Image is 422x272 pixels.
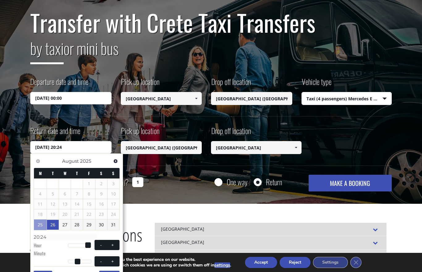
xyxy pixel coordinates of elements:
input: Select pickup location [121,141,202,154]
span: Tuesday [52,170,54,176]
span: Previous [36,159,40,164]
span: Wednesday [64,170,66,176]
dt: Minute [34,250,68,258]
span: Sunday [112,170,114,176]
a: Next [111,157,120,165]
a: 29 [83,220,95,230]
a: 31 [108,220,119,230]
a: 26 [47,220,59,230]
span: by taxi [30,36,64,64]
a: Show All Items [291,141,301,154]
span: 20 [59,209,71,219]
span: 13 [59,199,71,209]
span: 19 [47,209,59,219]
p: We are using cookies to give you the best experience on our website. [59,257,231,262]
span: 4 [34,189,47,199]
span: 17 [108,199,119,209]
a: Previous [34,157,42,165]
h2: Destinations [30,223,142,256]
span: 1 [83,179,95,189]
button: Reject [280,257,310,268]
button: Accept [245,257,277,268]
span: Friday [88,170,90,176]
span: Saturday [100,170,102,176]
label: Return date and time [30,125,80,141]
button: Close GDPR Cookie Banner [350,257,361,268]
span: 21 [71,209,83,219]
h2: or mini bus [30,36,392,69]
h1: Transfer with Crete Taxi Transfers [30,10,392,36]
span: 9 [95,189,107,199]
span: 18 [34,209,47,219]
a: Show All Items [191,141,201,154]
button: settings [214,262,230,268]
label: Drop off location [211,76,251,92]
a: 30 [95,220,107,230]
div: [GEOGRAPHIC_DATA] [155,223,386,236]
span: 16 [95,199,107,209]
dt: Hour [34,242,68,250]
label: Departure date and time [30,76,88,92]
span: 14 [71,199,83,209]
input: Select pickup location [121,92,202,105]
label: Pick up location [121,125,159,141]
span: 15 [83,199,95,209]
a: Show All Items [281,92,292,105]
a: 28 [71,220,83,230]
span: 3 [108,179,119,189]
button: - [95,258,107,264]
button: MAKE A BOOKING [309,175,392,191]
div: [GEOGRAPHIC_DATA] ([GEOGRAPHIC_DATA], [GEOGRAPHIC_DATA]) [155,249,386,263]
p: You can find out more about which cookies we are using or switch them off in . [59,262,231,268]
label: Pick up location [121,76,159,92]
span: 6 [59,189,71,199]
input: Select drop-off location [211,141,302,154]
span: 23 [95,209,107,219]
span: 7 [71,189,83,199]
span: Taxi (4 passengers) Mercedes E Class [302,92,392,105]
span: 22 [83,209,95,219]
span: 12 [47,199,59,209]
label: One way [227,178,247,186]
label: Drop off location [211,125,251,141]
a: 27 [59,220,71,230]
button: Settings [313,257,348,268]
span: 2 [95,179,107,189]
a: 25 [34,220,47,230]
span: August [62,158,79,164]
span: Thursday [76,170,78,176]
div: [GEOGRAPHIC_DATA] [155,236,386,249]
span: Next [113,159,118,164]
span: 2025 [80,158,91,164]
span: 11 [34,199,47,209]
span: Monday [39,170,42,176]
a: Show All Items [191,92,201,105]
label: Return [266,178,282,186]
label: Vehicle type [302,76,331,92]
button: - [95,242,107,248]
button: + [107,258,118,264]
span: Popular [30,223,74,251]
span: 8 [83,189,95,199]
span: 5 [47,189,59,199]
input: Select drop-off location [211,92,292,105]
span: 10 [108,189,119,199]
span: 24 [108,209,119,219]
button: + [107,242,118,248]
